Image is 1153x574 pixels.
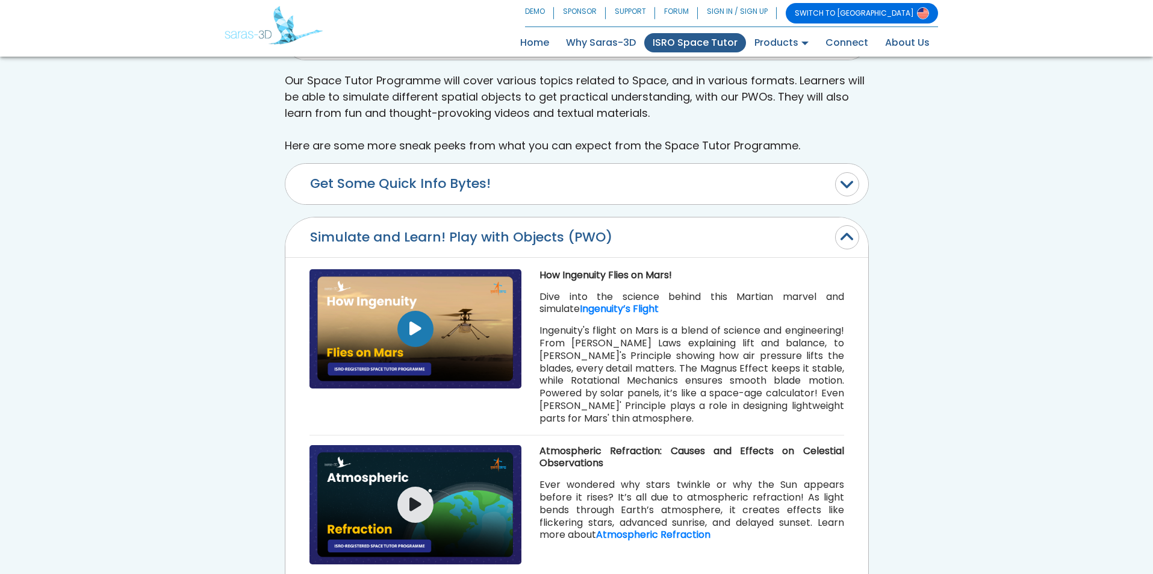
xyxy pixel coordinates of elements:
a: SUPPORT [606,3,655,23]
img: Saras 3D [225,6,323,45]
img: Ingenuity.png [309,269,522,388]
img: Atmospheric_Refraction.png [309,445,522,564]
a: Connect [817,33,877,52]
p: Our Space Tutor Programme will cover various topics related to Space, and in various formats. Lea... [285,72,869,154]
img: Switch to USA [917,7,929,19]
a: Products [746,33,817,52]
a: DEMO [525,3,554,23]
p: Ever wondered why stars twinkle or why the Sun appears before it rises? It’s all due to atmospher... [539,479,844,541]
a: SIGN IN / SIGN UP [698,3,777,23]
a: FORUM [655,3,698,23]
button: Simulate and Learn! Play with Objects (PWO) [285,217,868,257]
a: Why Saras-3D [558,33,644,52]
button: Get Some Quick Info Bytes! [285,164,868,204]
b: Atmospheric Refraction: Causes and Effects on Celestial Observations [539,444,844,470]
a: Ingenuity’s Flight [580,302,659,316]
b: How Ingenuity Flies on Mars! [539,268,672,282]
a: SWITCH TO [GEOGRAPHIC_DATA] [786,3,938,23]
a: About Us [877,33,938,52]
p: Ingenuity's flight on Mars is a blend of science and engineering! From [PERSON_NAME] Laws explain... [539,325,844,425]
a: SPONSOR [554,3,606,23]
a: ISRO Space Tutor [644,33,746,52]
a: Atmospheric Refraction [596,528,710,541]
p: Dive into the science behind this Martian marvel and simulate [539,291,844,316]
a: Home [512,33,558,52]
